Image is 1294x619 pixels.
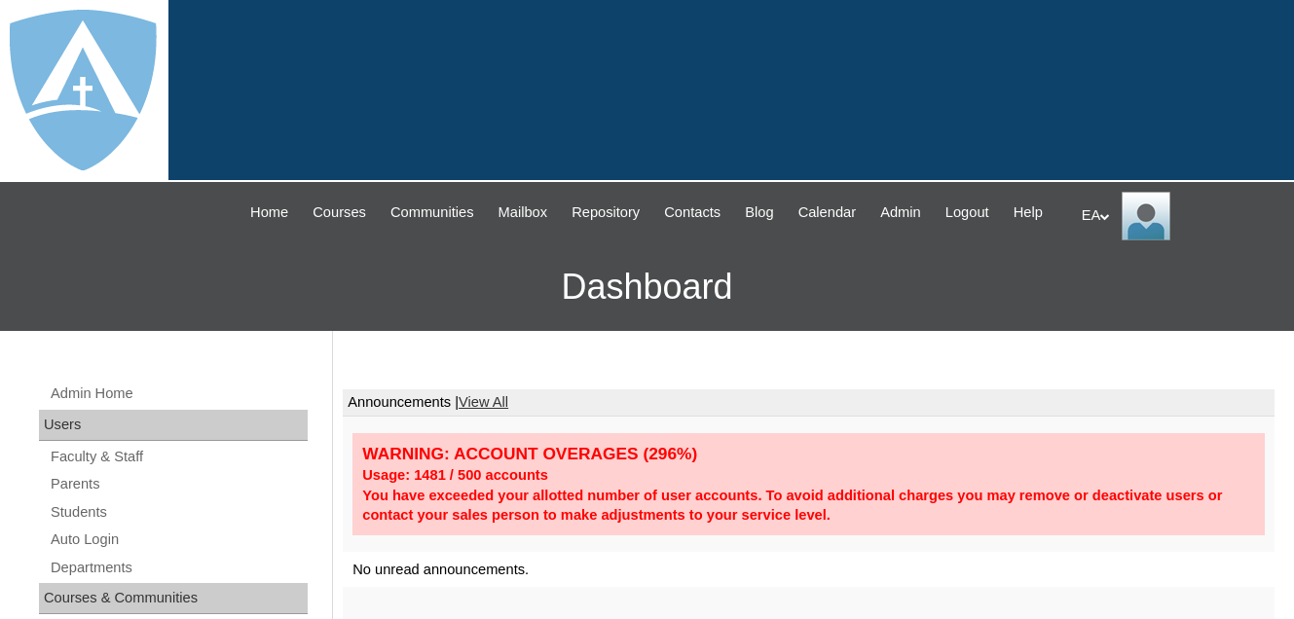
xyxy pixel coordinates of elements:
a: Contacts [654,201,730,224]
span: Calendar [798,201,856,224]
td: Announcements | [343,389,1275,417]
div: Users [39,410,308,441]
span: Logout [945,201,989,224]
span: Contacts [664,201,721,224]
span: Courses [313,201,366,224]
div: EA [1082,192,1275,240]
a: Admin [870,201,931,224]
a: View All [459,394,508,410]
a: Blog [735,201,783,224]
a: Help [1004,201,1053,224]
a: Faculty & Staff [49,445,308,469]
span: Home [250,201,288,224]
div: WARNING: ACCOUNT OVERAGES (296%) [362,443,1255,465]
span: Repository [572,201,640,224]
td: No unread announcements. [343,552,1275,588]
div: Courses & Communities [39,583,308,614]
a: Logout [936,201,999,224]
a: Students [49,500,308,525]
span: Help [1014,201,1043,224]
a: Communities [381,201,484,224]
a: Home [240,201,298,224]
a: Parents [49,472,308,496]
a: Courses [303,201,376,224]
a: Admin Home [49,382,308,406]
img: EA Administrator [1122,192,1170,240]
a: Calendar [789,201,866,224]
span: Mailbox [499,201,548,224]
a: Repository [562,201,649,224]
img: logo-white.png [10,10,157,170]
span: Admin [880,201,921,224]
a: Auto Login [49,528,308,552]
h3: Dashboard [10,243,1284,331]
a: Departments [49,556,308,580]
div: You have exceeded your allotted number of user accounts. To avoid additional charges you may remo... [362,486,1255,526]
a: Mailbox [489,201,558,224]
strong: Usage: 1481 / 500 accounts [362,467,548,483]
span: Blog [745,201,773,224]
span: Communities [390,201,474,224]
